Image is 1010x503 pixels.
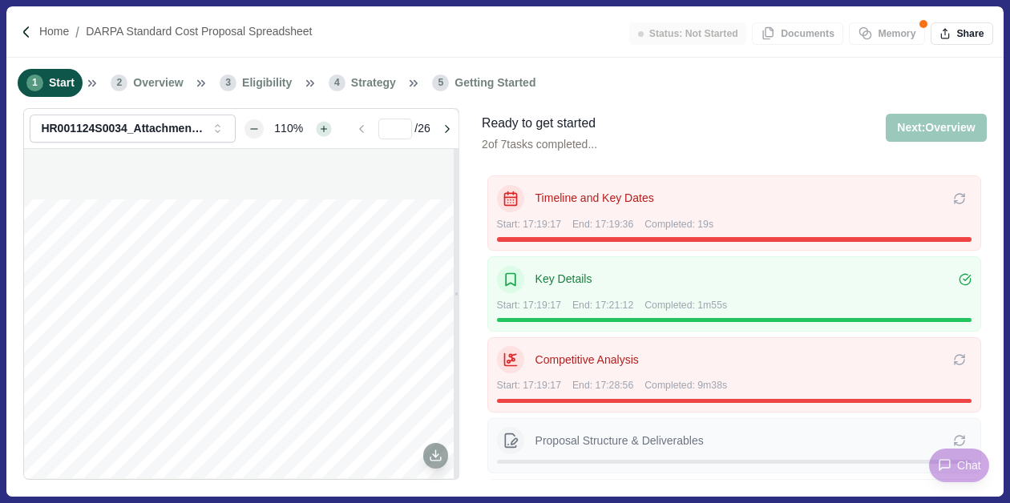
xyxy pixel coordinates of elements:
[414,120,430,137] span: / 26
[111,74,127,91] span: 2
[482,114,597,134] div: Ready to get started
[242,74,292,91] span: Eligibility
[26,74,43,91] span: 1
[644,379,727,393] span: Completed: 9m38s
[329,74,345,91] span: 4
[644,299,727,313] span: Completed: 1m55s
[220,74,236,91] span: 3
[133,74,183,91] span: Overview
[886,114,986,142] button: Next:Overview
[347,119,375,139] button: Go to previous page
[30,115,236,143] button: HR001124S0034_Attachment_D_Cost_Proposal_Spreadsheet.pdf
[644,218,713,232] span: Completed: 19s
[535,190,954,207] p: Timeline and Key Dates
[535,271,959,288] p: Key Details
[19,25,34,39] img: Forward slash icon
[49,74,75,91] span: Start
[572,299,633,313] span: End: 17:21:12
[957,457,981,474] span: Chat
[497,299,561,313] span: Start: 17:19:17
[535,433,954,449] p: Proposal Structure & Deliverables
[316,121,331,136] button: Zoom in
[433,119,461,139] button: Go to next page
[497,379,561,393] span: Start: 17:19:17
[86,23,312,40] a: DARPA Standard Cost Proposal Spreadsheet
[432,74,449,91] span: 5
[535,352,954,368] p: Competitive Analysis
[572,218,633,232] span: End: 17:19:36
[572,379,633,393] span: End: 17:28:56
[482,136,597,153] p: 2 of 7 tasks completed...
[266,120,311,137] div: 110%
[454,74,535,91] span: Getting Started
[69,25,86,39] img: Forward slash icon
[351,74,396,91] span: Strategy
[497,218,561,232] span: Start: 17:19:17
[41,122,204,135] div: HR001124S0034_Attachment_D_Cost_Proposal_Spreadsheet.pdf
[244,119,264,139] button: Zoom out
[929,449,989,482] button: Chat
[39,23,69,40] a: Home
